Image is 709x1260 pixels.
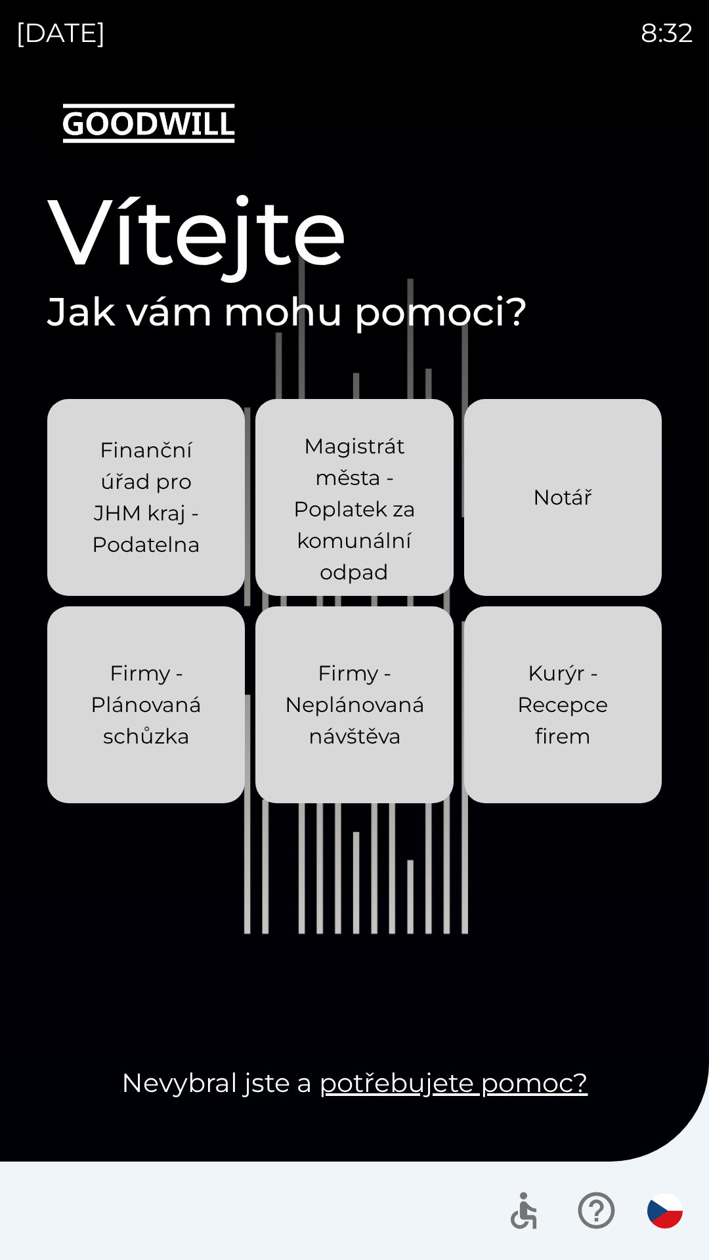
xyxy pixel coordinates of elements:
[79,434,213,560] p: Finanční úřad pro JHM kraj - Podatelna
[47,399,245,596] button: Finanční úřad pro JHM kraj - Podatelna
[47,606,245,803] button: Firmy - Plánovaná schůzka
[255,606,453,803] button: Firmy - Neplánovaná návštěva
[647,1193,683,1228] img: cs flag
[47,176,662,287] h1: Vítejte
[319,1066,588,1099] a: potřebujete pomoc?
[255,399,453,596] button: Magistrát města - Poplatek za komunální odpad
[464,399,662,596] button: Notář
[16,13,106,52] p: [DATE]
[641,13,693,52] p: 8:32
[47,1063,662,1102] p: Nevybral jste a
[496,658,630,752] p: Kurýr - Recepce firem
[533,482,592,513] p: Notář
[47,92,662,155] img: Logo
[287,430,421,588] p: Magistrát města - Poplatek za komunální odpad
[47,287,662,336] h2: Jak vám mohu pomoci?
[79,658,213,752] p: Firmy - Plánovaná schůzka
[464,606,662,803] button: Kurýr - Recepce firem
[285,658,425,752] p: Firmy - Neplánovaná návštěva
